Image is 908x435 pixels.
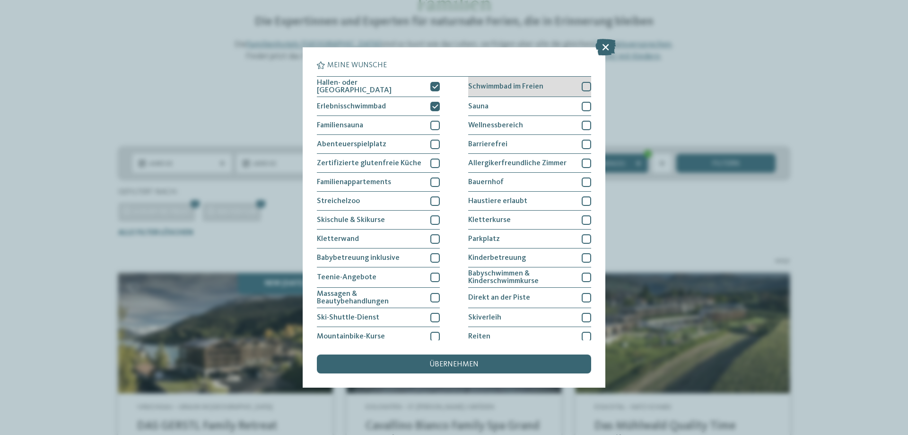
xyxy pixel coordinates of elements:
span: Familienappartements [317,178,391,186]
span: Ski-Shuttle-Dienst [317,314,379,321]
span: Teenie-Angebote [317,274,376,281]
span: Skischule & Skikurse [317,216,385,224]
span: Bauernhof [468,178,504,186]
span: Abenteuerspielplatz [317,141,386,148]
span: Reiten [468,333,490,340]
span: Kinderbetreuung [468,254,526,262]
span: Kletterkurse [468,216,511,224]
span: Babyschwimmen & Kinderschwimmkurse [468,270,575,285]
span: Allergikerfreundliche Zimmer [468,160,567,167]
span: Schwimmbad im Freien [468,83,543,90]
span: Zertifizierte glutenfreie Küche [317,160,421,167]
span: Kletterwand [317,235,359,243]
span: Skiverleih [468,314,501,321]
span: Meine Wünsche [327,62,387,69]
span: Parkplatz [468,235,500,243]
span: Massagen & Beautybehandlungen [317,290,423,305]
span: Erlebnisschwimmbad [317,103,386,110]
span: Babybetreuung inklusive [317,254,400,262]
span: Streichelzoo [317,197,360,205]
span: Hallen- oder [GEOGRAPHIC_DATA] [317,79,423,94]
span: Sauna [468,103,489,110]
span: Familiensauna [317,122,363,129]
span: Wellnessbereich [468,122,523,129]
span: Direkt an der Piste [468,294,530,302]
span: übernehmen [429,361,479,368]
span: Barrierefrei [468,141,507,148]
span: Haustiere erlaubt [468,197,527,205]
span: Mountainbike-Kurse [317,333,385,340]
